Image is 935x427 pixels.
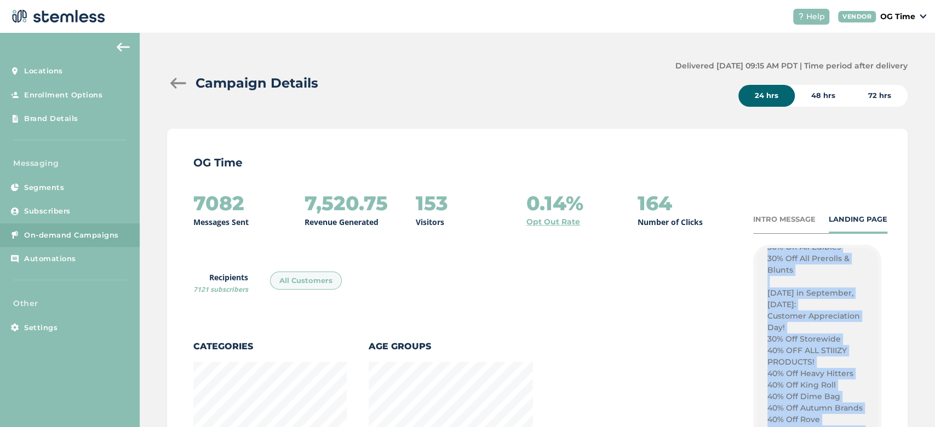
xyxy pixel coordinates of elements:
img: icon-arrow-back-accent-c549486e.svg [117,43,130,51]
span: Settings [24,322,58,333]
p: 40% Off Heavy Hitters [767,368,867,379]
div: 24 hrs [738,85,795,107]
p: [DATE] in September, [DATE]: [767,287,867,310]
span: Segments [24,182,64,193]
p: 40% OFF ALL STIIIZY PRODUCTS! [767,345,867,368]
span: 7121 subscribers [193,285,248,294]
div: All Customers [270,272,342,290]
p: 40% Off King Roll [767,379,867,391]
span: On-demand Campaigns [24,230,119,241]
p: 40% Off Rove [767,414,867,425]
p: 30% Off Storewide [767,333,867,345]
label: Recipients [193,272,248,295]
span: Subscribers [24,206,71,217]
div: VENDOR [838,11,876,22]
label: Categories [193,340,347,353]
span: Help [806,11,825,22]
p: OG Time [193,155,881,170]
p: OG Time [880,11,915,22]
p: 40% Off Autumn Brands [767,402,867,414]
p: 30% Off All Prerolls & Blunts [767,253,867,276]
label: Delivered [DATE] 09:15 AM PDT | Time period after delivery [675,60,908,72]
div: 48 hrs [795,85,852,107]
h2: 153 [416,192,448,214]
a: Opt Out Rate [526,216,580,228]
h2: Campaign Details [196,73,318,93]
img: icon_down-arrow-small-66adaf34.svg [920,14,926,19]
p: Revenue Generated [305,216,378,228]
img: logo-dark-0685b13c.svg [9,5,105,27]
p: Number of Clicks [638,216,703,228]
div: INTRO MESSAGE [753,214,816,225]
p: 40% Off Dime Bag [767,391,867,402]
iframe: Chat Widget [880,374,935,427]
h2: 164 [638,192,672,214]
p: Customer Appreciation Day! [767,310,867,333]
p: Visitors [416,216,444,228]
div: LANDING PAGE [829,214,887,225]
h2: 0.14% [526,192,583,214]
label: Age Groups [369,340,533,353]
p: Messages Sent [193,216,249,228]
div: 72 hrs [852,85,908,107]
span: Brand Details [24,113,78,124]
img: icon-help-white-03924b79.svg [798,13,804,20]
span: Enrollment Options [24,90,102,101]
span: Locations [24,66,63,77]
span: Automations [24,253,76,264]
h2: 7,520.75 [305,192,388,214]
h2: 7082 [193,192,244,214]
